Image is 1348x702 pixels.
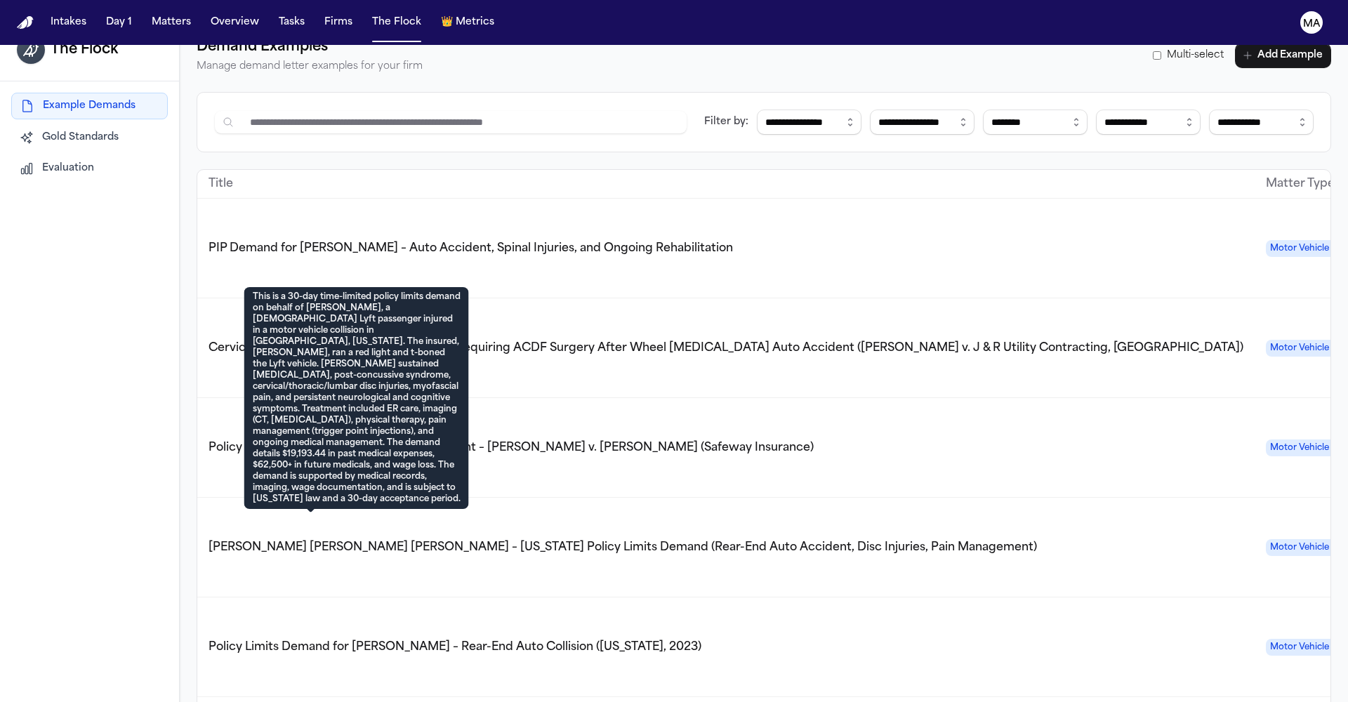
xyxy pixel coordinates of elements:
[704,115,748,129] div: Filter by:
[366,10,427,35] button: The Flock
[244,287,469,509] div: This is a 30-day time-limited policy limits demand on behalf of [PERSON_NAME], a [DEMOGRAPHIC_DAT...
[435,10,500,35] button: crownMetrics
[273,10,310,35] button: Tasks
[200,240,733,257] button: PIP Demand for [PERSON_NAME] – Auto Accident, Spinal Injuries, and Ongoing Rehabilitation
[209,542,1037,553] span: [PERSON_NAME] [PERSON_NAME] [PERSON_NAME] – [US_STATE] Policy Limits Demand (Rear-End Auto Accide...
[17,16,34,29] img: Finch Logo
[146,10,197,35] button: Matters
[43,99,136,113] span: Example Demands
[319,10,358,35] button: Firms
[42,161,94,175] span: Evaluation
[200,439,814,456] button: Policy Limits Demand for T-Bone Auto Accident – [PERSON_NAME] v. [PERSON_NAME] (Safeway Insurance)
[11,125,168,150] button: Gold Standards
[100,10,138,35] button: Day 1
[1235,43,1331,68] button: Add Example
[1167,48,1224,62] span: Multi-select
[17,16,34,29] a: Home
[209,243,733,254] span: PIP Demand for [PERSON_NAME] – Auto Accident, Spinal Injuries, and Ongoing Rehabilitation
[209,343,1243,354] span: Cervical and [MEDICAL_DATA] Disc Injuries Requiring ACDF Surgery After Wheel [MEDICAL_DATA] Auto ...
[11,156,168,181] button: Evaluation
[209,642,701,653] span: Policy Limits Demand for [PERSON_NAME] – Rear-End Auto Collision ([US_STATE], 2023)
[45,10,92,35] button: Intakes
[51,39,118,61] h1: The Flock
[11,93,168,119] button: Example Demands
[200,539,1037,556] button: [PERSON_NAME] [PERSON_NAME] [PERSON_NAME] – [US_STATE] Policy Limits Demand (Rear-End Auto Accide...
[197,58,423,75] p: Manage demand letter examples for your firm
[197,36,423,58] h1: Demand Examples
[1153,51,1161,60] input: Multi-select
[209,175,1243,192] div: Title
[205,10,265,35] button: Overview
[200,639,701,656] button: Policy Limits Demand for [PERSON_NAME] – Rear-End Auto Collision ([US_STATE], 2023)
[42,131,119,145] span: Gold Standards
[209,442,814,453] span: Policy Limits Demand for T-Bone Auto Accident – [PERSON_NAME] v. [PERSON_NAME] (Safeway Insurance)
[200,340,1243,357] button: Cervical and [MEDICAL_DATA] Disc Injuries Requiring ACDF Surgery After Wheel [MEDICAL_DATA] Auto ...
